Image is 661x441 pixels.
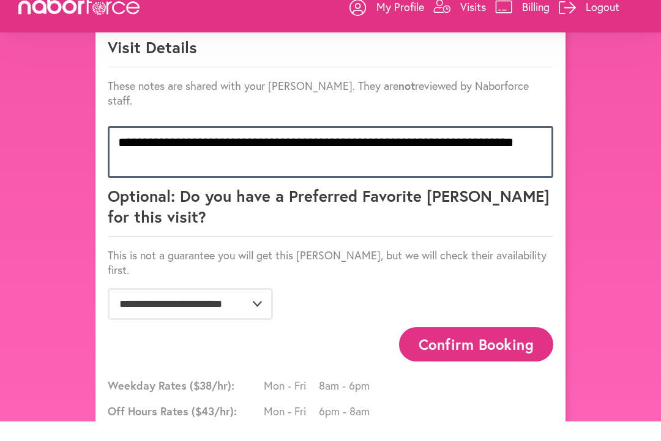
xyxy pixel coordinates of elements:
[192,423,237,438] span: ($ 43 /hr):
[398,98,415,113] strong: not
[399,347,553,380] button: Confirm Booking
[495,8,550,45] a: Billing
[586,19,619,34] p: Logout
[522,19,550,34] p: Billing
[108,267,553,297] p: This is not a guarantee you will get this [PERSON_NAME], but we will check their availability first.
[108,56,553,87] p: Visit Details
[319,398,374,412] span: 8am - 6pm
[319,423,374,438] span: 6pm - 8am
[264,423,319,438] span: Mon - Fri
[190,398,234,412] span: ($ 38 /hr):
[349,8,424,45] a: My Profile
[460,19,486,34] p: Visits
[376,19,424,34] p: My Profile
[264,398,319,412] span: Mon - Fri
[108,205,553,256] p: Optional: Do you have a Preferred Favorite [PERSON_NAME] for this visit?
[433,8,486,45] a: Visits
[108,98,553,127] p: These notes are shared with your [PERSON_NAME]. They are reviewed by Naborforce staff.
[108,398,261,412] span: Weekday Rates
[108,423,261,438] span: Off Hours Rates
[559,8,619,45] a: Logout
